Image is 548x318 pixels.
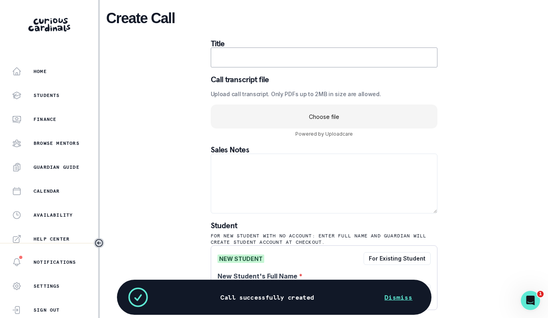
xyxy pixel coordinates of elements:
label: Upload call transcript. Only PDFs up to 2MB in size are allowed. [211,90,433,98]
uc-drop-area: Choose file [211,105,437,128]
iframe: Intercom live chat [521,291,540,310]
button: Dismiss [375,289,422,305]
button: Toggle sidebar [94,238,104,248]
a: Powered by Uploadcare [295,130,353,138]
h2: Create Call [106,10,542,27]
p: Student [211,221,437,229]
p: For new student with NO account: Enter full name and guardian will create student account at chec... [211,233,437,245]
img: Curious Cardinals Logo [28,18,70,32]
p: Settings [34,283,60,289]
p: Availability [34,212,73,218]
p: Call successfully created [220,293,314,301]
p: Students [34,92,60,99]
p: Title [211,40,437,47]
p: Notifications [34,259,76,265]
p: Guardian Guide [34,164,79,170]
p: Sign Out [34,307,60,313]
button: For Existing Student [364,252,431,265]
p: Calendar [34,188,60,194]
p: Browse Mentors [34,140,79,146]
p: Call transcript file [211,75,437,83]
label: New Student's Full Name [218,271,426,281]
p: Finance [34,116,56,122]
span: 1 [537,291,544,297]
p: Home [34,68,47,75]
p: Sales Notes [211,146,437,154]
span: NEW STUDENT [218,255,264,263]
p: Help Center [34,236,69,242]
